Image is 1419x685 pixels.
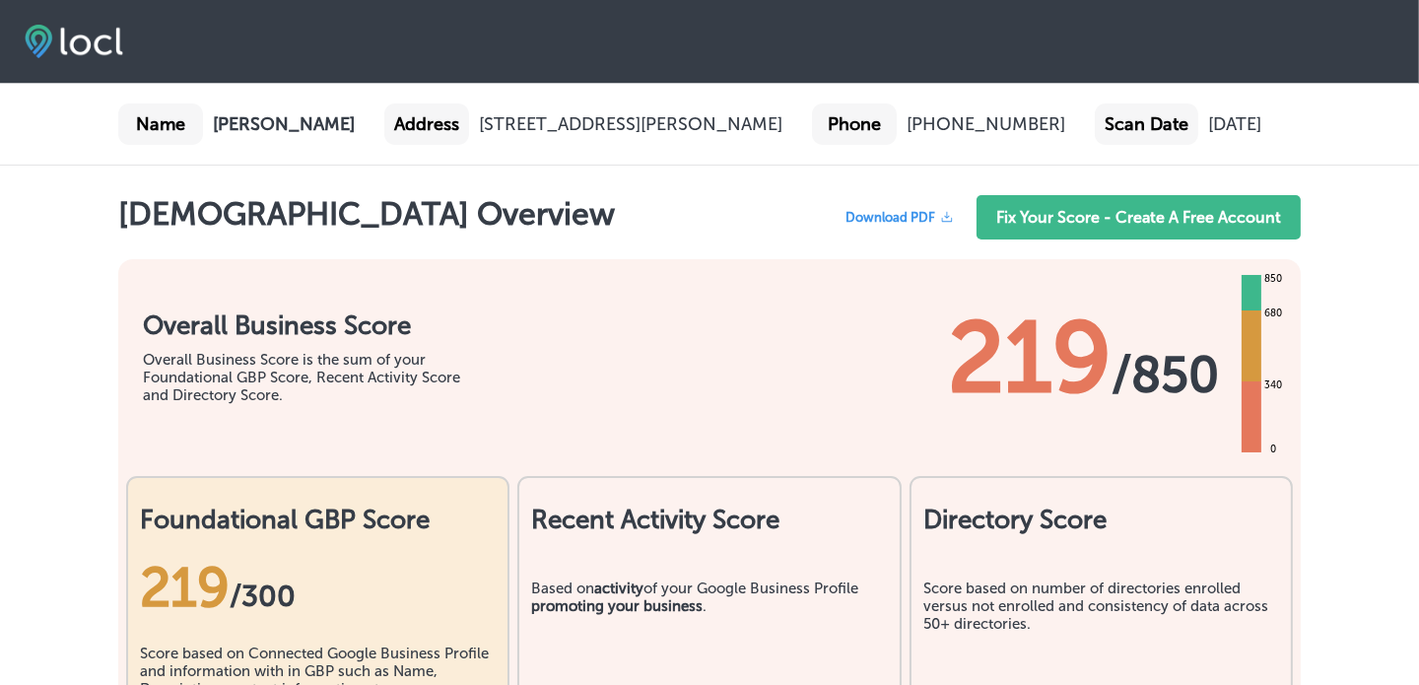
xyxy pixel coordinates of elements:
[213,113,355,135] b: [PERSON_NAME]
[531,597,703,615] b: promoting your business
[1112,345,1219,404] span: / 850
[140,555,496,620] div: 219
[230,579,296,614] span: / 300
[140,505,496,535] h2: Foundational GBP Score
[479,113,782,135] div: [STREET_ADDRESS][PERSON_NAME]
[812,103,897,145] div: Phone
[1260,271,1286,287] div: 850
[143,310,488,341] h1: Overall Business Score
[923,505,1279,535] h2: Directory Score
[923,580,1279,678] div: Score based on number of directories enrolled versus not enrolled and consistency of data across ...
[1208,113,1261,135] div: [DATE]
[977,195,1301,240] a: Fix Your Score - Create A Free Account
[531,505,887,535] h2: Recent Activity Score
[384,103,469,145] div: Address
[907,113,1065,135] div: [PHONE_NUMBER]
[118,195,615,249] h1: [DEMOGRAPHIC_DATA] Overview
[143,351,488,404] div: Overall Business Score is the sum of your Foundational GBP Score, Recent Activity Score and Direc...
[1260,306,1286,321] div: 680
[531,580,887,678] div: Based on of your Google Business Profile .
[594,580,643,597] b: activity
[1266,442,1280,457] div: 0
[118,103,203,145] div: Name
[1095,103,1198,145] div: Scan Date
[845,210,935,225] span: Download PDF
[1260,377,1286,393] div: 340
[948,299,1112,417] span: 219
[25,25,123,58] img: fda3e92497d09a02dc62c9cd864e3231.png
